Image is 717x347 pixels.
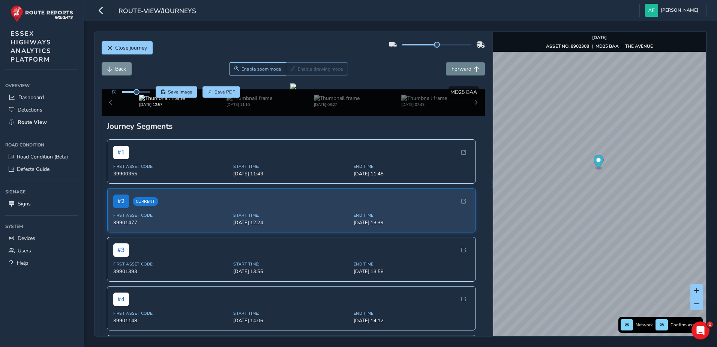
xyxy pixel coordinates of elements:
span: route-view/journeys [118,6,196,17]
span: 1 [707,321,713,327]
div: Map marker [593,155,603,170]
span: Current [133,197,158,206]
span: ESSEX HIGHWAYS ANALYTICS PLATFORM [10,29,51,64]
span: First Asset Code: [113,261,229,267]
span: [DATE] 14:06 [233,317,349,324]
iframe: Intercom live chat [691,321,709,339]
button: Close journey [102,41,153,54]
span: Users [18,247,31,254]
a: Dashboard [5,91,78,104]
span: [DATE] 13:55 [233,268,349,275]
img: diamond-layout [645,4,658,17]
span: MD25 BAA [450,89,477,96]
img: rr logo [10,5,73,22]
span: Route View [18,119,47,126]
span: [DATE] 12:24 [233,219,349,226]
strong: [DATE] [592,35,607,41]
a: Users [5,244,78,257]
strong: ASSET NO. 8902308 [546,43,589,49]
span: [DATE] 11:48 [354,170,469,177]
a: Detections [5,104,78,116]
span: [DATE] 13:39 [354,219,469,226]
span: Forward [451,65,471,72]
span: 39901477 [113,219,229,226]
div: [DATE] 08:27 [314,102,360,107]
div: [DATE] 11:10 [226,102,272,107]
span: Road Condition (Beta) [17,153,68,160]
strong: THE AVENUE [625,43,653,49]
button: Save [156,86,197,98]
a: Signs [5,198,78,210]
a: Defects Guide [5,163,78,175]
span: # 3 [113,243,129,257]
span: End Time: [354,311,469,316]
span: End Time: [354,261,469,267]
span: Start Time: [233,213,349,218]
span: Close journey [115,44,147,51]
button: Forward [446,62,485,75]
span: First Asset Code: [113,311,229,316]
strong: MD25 BAA [595,43,619,49]
img: Thumbnail frame [226,95,272,102]
span: Enable zoom mode [241,66,281,72]
span: Detections [18,106,42,113]
span: Start Time: [233,261,349,267]
div: Journey Segments [107,121,480,131]
span: Confirm assets [670,322,700,328]
span: Dashboard [18,94,44,101]
img: Thumbnail frame [314,95,360,102]
span: Start Time: [233,164,349,169]
div: | | [546,43,653,49]
span: [PERSON_NAME] [661,4,698,17]
span: End Time: [354,213,469,218]
div: System [5,221,78,232]
span: Back [115,65,126,72]
span: First Asset Code: [113,213,229,218]
span: 39901393 [113,268,229,275]
span: First Asset Code: [113,164,229,169]
span: Start Time: [233,311,349,316]
span: [DATE] 14:12 [354,317,469,324]
div: [DATE] 07:43 [401,102,447,107]
span: Save image [168,89,192,95]
span: 39901148 [113,317,229,324]
div: Overview [5,80,78,91]
img: Thumbnail frame [139,95,185,102]
button: [PERSON_NAME] [645,4,701,17]
span: Devices [18,235,35,242]
span: # 4 [113,293,129,306]
button: Zoom [229,62,286,75]
span: Signs [18,200,31,207]
div: Signage [5,186,78,198]
span: End Time: [354,164,469,169]
div: Road Condition [5,139,78,151]
span: # 1 [113,146,129,159]
span: Network [636,322,653,328]
a: Route View [5,116,78,128]
a: Devices [5,232,78,244]
a: Road Condition (Beta) [5,151,78,163]
div: [DATE] 12:57 [139,102,185,107]
span: # 2 [113,195,129,208]
button: PDF [202,86,240,98]
span: Help [17,259,28,267]
span: [DATE] 11:43 [233,170,349,177]
button: Back [102,62,132,75]
img: Thumbnail frame [401,95,447,102]
a: Help [5,257,78,269]
span: 39900355 [113,170,229,177]
span: [DATE] 13:58 [354,268,469,275]
span: Defects Guide [17,166,49,173]
span: Save PDF [214,89,235,95]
